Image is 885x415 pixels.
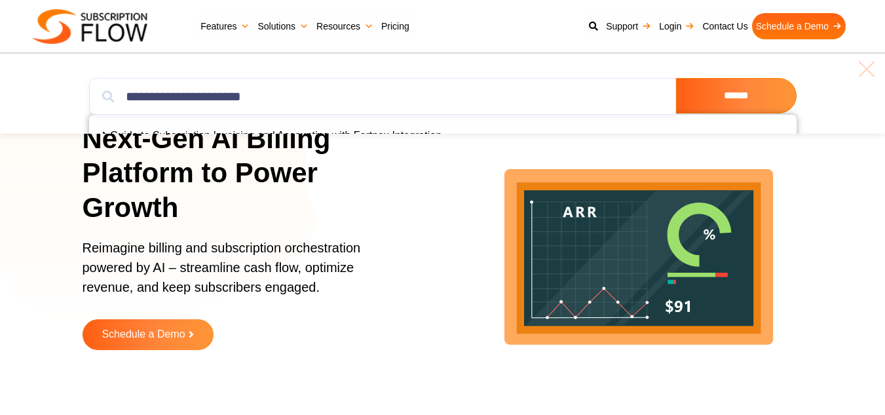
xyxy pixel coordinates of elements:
a: Pricing [377,13,413,39]
a: Login [655,13,698,39]
a: Solutions [254,13,312,39]
p: Reimagine billing and subscription orchestration powered by AI – streamline cash flow, optimize r... [83,238,392,310]
a: Schedule a Demo [83,319,214,350]
iframe: Intercom live chat [840,370,872,402]
a: Schedule a Demo [752,13,846,39]
a: Resources [312,13,377,39]
span: Schedule a Demo [102,329,185,340]
a: Guide to Subscription Invoicing and Accounting with Fortnox Integration [110,130,442,141]
a: Features [197,13,254,39]
a: Contact Us [698,13,751,39]
img: Subscriptionflow [33,9,147,44]
a: Support [602,13,655,39]
h1: Next-Gen AI Billing Platform to Power Growth [83,122,409,226]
